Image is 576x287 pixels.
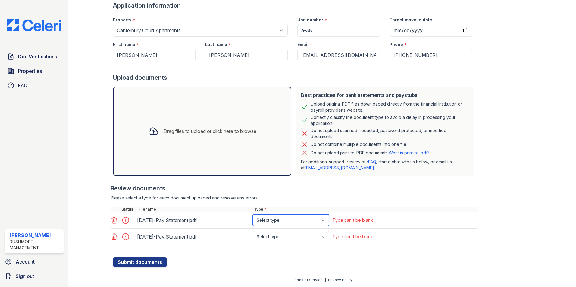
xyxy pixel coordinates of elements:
[305,165,374,170] a: [EMAIL_ADDRESS][DOMAIN_NAME]
[292,278,323,282] a: Terms of Service
[311,128,470,140] div: Do not upload scanned, redacted, password protected, or modified documents.
[16,258,35,265] span: Account
[253,207,477,212] div: Type
[2,19,66,31] img: CE_Logo_Blue-a8612792a0a2168367f1c8372b55b34899dd931a85d93a1a3d3e32e68fde9ad4.png
[311,141,407,148] div: Do not combine multiple documents into one file.
[368,159,376,164] a: FAQ
[16,273,34,280] span: Sign out
[333,217,373,223] div: Type can't be blank
[390,42,403,48] label: Phone
[5,79,64,91] a: FAQ
[111,184,477,193] div: Review documents
[205,42,227,48] label: Last name
[113,257,167,267] button: Submit documents
[389,150,430,155] a: What is print-to-pdf?
[311,114,470,126] div: Correctly classify the document type to avoid a delay in processing your application.
[18,82,28,89] span: FAQ
[10,232,61,239] div: [PERSON_NAME]
[113,73,477,82] div: Upload documents
[297,42,308,48] label: Email
[311,101,470,113] div: Upload original PDF files downloaded directly from the financial institution or payroll provider’...
[137,232,250,242] div: [DATE]-Pay Statement.pdf
[333,234,373,240] div: Type can't be blank
[113,1,477,10] div: Application information
[137,207,253,212] div: Filename
[18,67,42,75] span: Properties
[5,65,64,77] a: Properties
[2,270,66,282] a: Sign out
[18,53,57,60] span: Doc Verifications
[10,239,61,251] div: Rushmore Management
[328,278,353,282] a: Privacy Policy
[137,215,250,225] div: [DATE]-Pay Statement.pdf
[113,17,131,23] label: Property
[111,195,477,201] div: Please select a type for each document uploaded and resolve any errors.
[113,42,135,48] label: First name
[325,278,326,282] div: |
[2,256,66,268] a: Account
[301,91,470,99] div: Best practices for bank statements and paystubs
[297,17,323,23] label: Unit number
[164,128,256,135] div: Drag files to upload or click here to browse
[120,207,137,212] div: Status
[5,51,64,63] a: Doc Verifications
[311,150,430,156] p: Do not upload print-to-PDF documents.
[390,17,432,23] label: Target move in date
[301,159,470,171] p: For additional support, review our , start a chat with us below, or email us at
